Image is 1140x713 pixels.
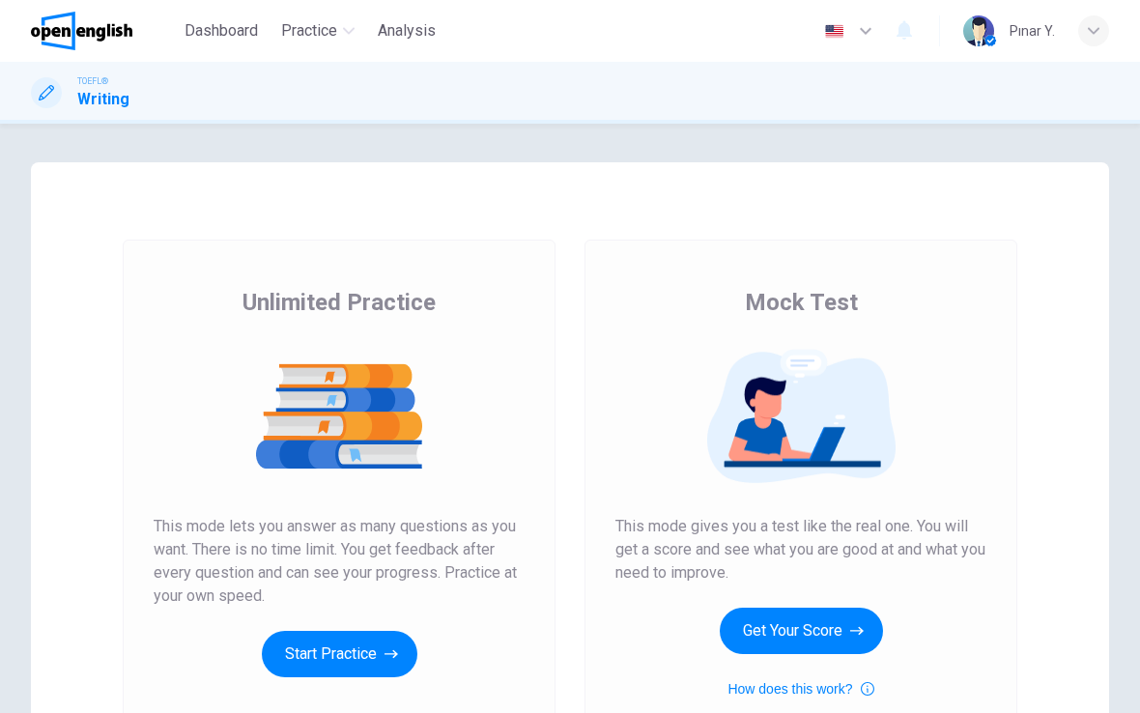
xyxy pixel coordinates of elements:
[720,608,883,654] button: Get Your Score
[242,287,436,318] span: Unlimited Practice
[615,515,986,585] span: This mode gives you a test like the real one. You will get a score and see what you are good at a...
[77,88,129,111] h1: Writing
[370,14,443,48] button: Analysis
[1010,19,1055,43] div: Pınar Y.
[745,287,858,318] span: Mock Test
[727,677,873,700] button: How does this work?
[77,74,108,88] span: TOEFL®
[31,12,132,50] img: OpenEnglish logo
[154,515,525,608] span: This mode lets you answer as many questions as you want. There is no time limit. You get feedback...
[378,19,436,43] span: Analysis
[262,631,417,677] button: Start Practice
[822,24,846,39] img: en
[185,19,258,43] span: Dashboard
[31,12,177,50] a: OpenEnglish logo
[273,14,362,48] button: Practice
[177,14,266,48] button: Dashboard
[281,19,337,43] span: Practice
[963,15,994,46] img: Profile picture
